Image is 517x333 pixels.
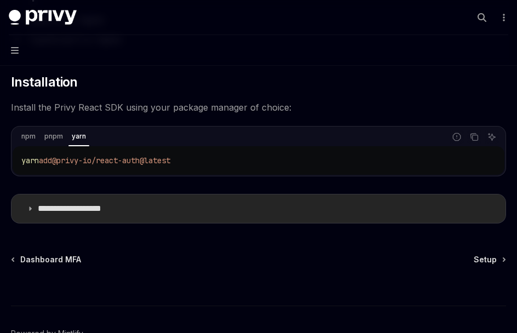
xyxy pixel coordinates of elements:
div: yarn [68,130,89,143]
span: @privy-io/react-auth@latest [52,156,170,165]
span: Installation [11,73,78,91]
span: Dashboard MFA [20,254,81,265]
button: Copy the contents from the code block [467,130,481,144]
span: Install the Privy React SDK using your package manager of choice: [11,100,506,115]
button: More actions [497,10,508,25]
a: Dashboard MFA [12,254,81,265]
span: Setup [474,254,497,265]
a: Setup [474,254,505,265]
button: Report incorrect code [450,130,464,144]
span: yarn [21,156,39,165]
img: dark logo [9,10,77,25]
div: npm [18,130,39,143]
button: Open search [473,9,491,26]
button: Ask AI [485,130,499,144]
span: add [39,156,52,165]
div: pnpm [41,130,66,143]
